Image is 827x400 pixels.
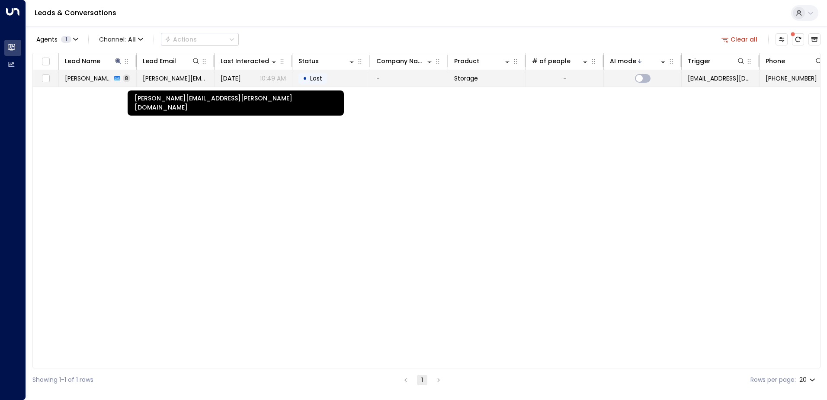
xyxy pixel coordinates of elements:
[310,74,322,83] span: Lost
[718,33,761,45] button: Clear all
[165,35,197,43] div: Actions
[143,74,208,83] span: hilary.palmen@gmail.com
[40,73,51,84] span: Toggle select row
[298,56,356,66] div: Status
[370,70,448,87] td: -
[161,33,239,46] button: Actions
[563,74,567,83] div: -
[36,36,58,42] span: Agents
[532,56,590,66] div: # of people
[65,56,122,66] div: Lead Name
[766,74,817,83] span: +16124132454
[221,56,269,66] div: Last Interacted
[65,74,112,83] span: Hilary Palmen
[776,33,788,45] button: Customize
[128,90,344,116] div: [PERSON_NAME][EMAIL_ADDRESS][PERSON_NAME][DOMAIN_NAME]
[260,74,286,83] p: 10:49 AM
[610,56,636,66] div: AI mode
[766,56,823,66] div: Phone
[32,33,81,45] button: Agents1
[454,56,479,66] div: Product
[96,33,147,45] button: Channel:All
[610,56,667,66] div: AI mode
[532,56,571,66] div: # of people
[454,56,512,66] div: Product
[123,74,130,82] span: 8
[376,56,425,66] div: Company Name
[40,56,51,67] span: Toggle select all
[400,374,444,385] nav: pagination navigation
[688,56,745,66] div: Trigger
[808,33,821,45] button: Archived Leads
[454,74,478,83] span: Storage
[792,33,804,45] span: There are new threads available. Refresh the grid to view the latest updates.
[35,8,116,18] a: Leads & Conversations
[221,74,241,83] span: Yesterday
[799,374,817,386] div: 20
[376,56,434,66] div: Company Name
[303,71,307,86] div: •
[750,375,796,384] label: Rows per page:
[61,36,71,43] span: 1
[766,56,785,66] div: Phone
[128,36,136,43] span: All
[688,74,753,83] span: leads@space-station.co.uk
[143,56,200,66] div: Lead Email
[298,56,319,66] div: Status
[143,56,176,66] div: Lead Email
[32,375,93,384] div: Showing 1-1 of 1 rows
[65,56,100,66] div: Lead Name
[688,56,711,66] div: Trigger
[221,56,278,66] div: Last Interacted
[96,33,147,45] span: Channel:
[161,33,239,46] div: Button group with a nested menu
[417,375,427,385] button: page 1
